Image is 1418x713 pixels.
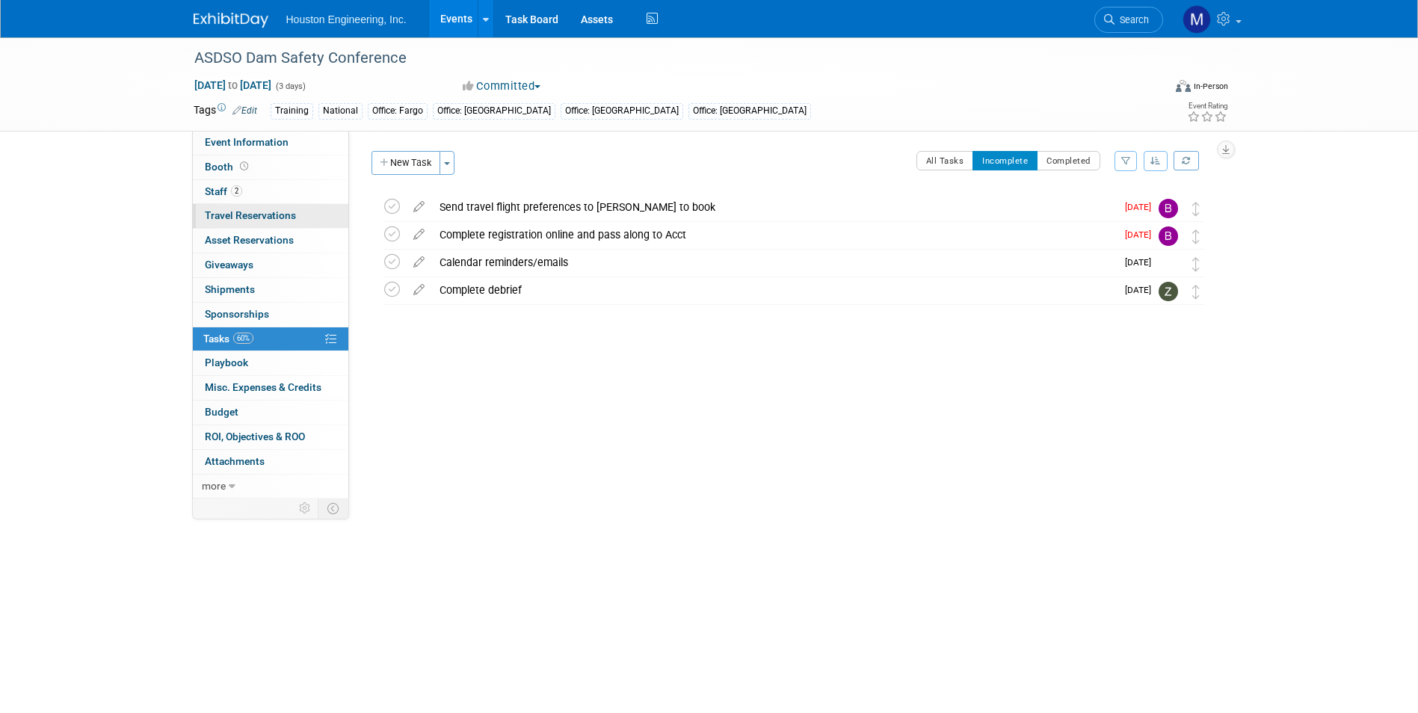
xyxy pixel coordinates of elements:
[1037,151,1100,170] button: Completed
[205,185,242,197] span: Staff
[1115,14,1149,25] span: Search
[193,253,348,277] a: Giveaways
[972,151,1038,170] button: Incomplete
[1159,199,1178,218] img: Bret Zimmerman
[1125,257,1159,268] span: [DATE]
[193,351,348,375] a: Playbook
[1125,285,1159,295] span: [DATE]
[1159,254,1178,274] img: Heidi Joarnt
[194,13,268,28] img: ExhibitDay
[205,381,321,393] span: Misc. Expenses & Credits
[233,333,253,344] span: 60%
[1192,229,1200,244] i: Move task
[205,136,289,148] span: Event Information
[205,406,238,418] span: Budget
[433,103,555,119] div: Office: [GEOGRAPHIC_DATA]
[1192,257,1200,271] i: Move task
[205,356,248,368] span: Playbook
[406,283,432,297] a: edit
[205,283,255,295] span: Shipments
[193,327,348,351] a: Tasks60%
[286,13,407,25] span: Houston Engineering, Inc.
[232,105,257,116] a: Edit
[318,499,348,518] td: Toggle Event Tabs
[916,151,974,170] button: All Tasks
[457,78,546,94] button: Committed
[318,103,363,119] div: National
[205,209,296,221] span: Travel Reservations
[406,228,432,241] a: edit
[205,455,265,467] span: Attachments
[432,194,1116,220] div: Send travel flight preferences to [PERSON_NAME] to book
[205,430,305,442] span: ROI, Objectives & ROO
[1094,7,1163,33] a: Search
[1159,226,1178,246] img: Bret Zimmerman
[432,222,1116,247] div: Complete registration online and pass along to Acct
[193,131,348,155] a: Event Information
[193,180,348,204] a: Staff2
[193,229,348,253] a: Asset Reservations
[237,161,251,172] span: Booth not reserved yet
[193,204,348,228] a: Travel Reservations
[271,103,313,119] div: Training
[406,200,432,214] a: edit
[193,425,348,449] a: ROI, Objectives & ROO
[193,450,348,474] a: Attachments
[688,103,811,119] div: Office: [GEOGRAPHIC_DATA]
[193,475,348,499] a: more
[1187,102,1227,110] div: Event Rating
[1075,78,1229,100] div: Event Format
[194,78,272,92] span: [DATE] [DATE]
[1159,282,1178,301] img: Zach Herrmann
[205,259,253,271] span: Giveaways
[203,333,253,345] span: Tasks
[205,234,294,246] span: Asset Reservations
[292,499,318,518] td: Personalize Event Tab Strip
[193,401,348,425] a: Budget
[193,278,348,302] a: Shipments
[1174,151,1199,170] a: Refresh
[231,185,242,197] span: 2
[1125,202,1159,212] span: [DATE]
[189,45,1141,72] div: ASDSO Dam Safety Conference
[372,151,440,175] button: New Task
[1176,80,1191,92] img: Format-Inperson.png
[1193,81,1228,92] div: In-Person
[1183,5,1211,34] img: Mayra Nanclares
[194,102,257,120] td: Tags
[561,103,683,119] div: Office: [GEOGRAPHIC_DATA]
[193,155,348,179] a: Booth
[368,103,428,119] div: Office: Fargo
[193,376,348,400] a: Misc. Expenses & Credits
[1192,285,1200,299] i: Move task
[202,480,226,492] span: more
[406,256,432,269] a: edit
[226,79,240,91] span: to
[432,277,1116,303] div: Complete debrief
[193,303,348,327] a: Sponsorships
[205,308,269,320] span: Sponsorships
[432,250,1116,275] div: Calendar reminders/emails
[1192,202,1200,216] i: Move task
[205,161,251,173] span: Booth
[1125,229,1159,240] span: [DATE]
[274,81,306,91] span: (3 days)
